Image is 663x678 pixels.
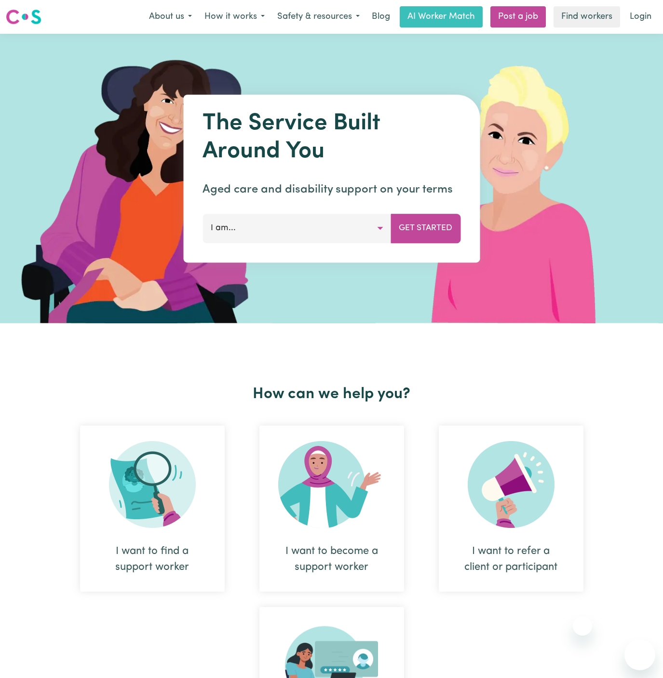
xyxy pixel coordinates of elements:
button: How it works [198,7,271,27]
a: AI Worker Match [400,6,483,28]
h2: How can we help you? [63,385,601,403]
div: I want to find a support worker [80,426,225,592]
iframe: Close message [573,616,592,636]
a: Login [624,6,657,28]
a: Find workers [554,6,620,28]
button: Get Started [391,214,460,243]
a: Blog [366,6,396,28]
button: Safety & resources [271,7,366,27]
img: Refer [468,441,555,528]
div: I want to become a support worker [283,543,381,575]
a: Post a job [490,6,546,28]
div: I want to find a support worker [103,543,202,575]
button: About us [143,7,198,27]
iframe: Button to launch messaging window [624,639,655,670]
div: I want to refer a client or participant [462,543,560,575]
p: Aged care and disability support on your terms [203,181,460,198]
div: I want to refer a client or participant [439,426,583,592]
div: I want to become a support worker [259,426,404,592]
img: Search [109,441,196,528]
button: I am... [203,214,391,243]
a: Careseekers logo [6,6,41,28]
img: Careseekers logo [6,8,41,26]
h1: The Service Built Around You [203,110,460,166]
img: Become Worker [278,441,385,528]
